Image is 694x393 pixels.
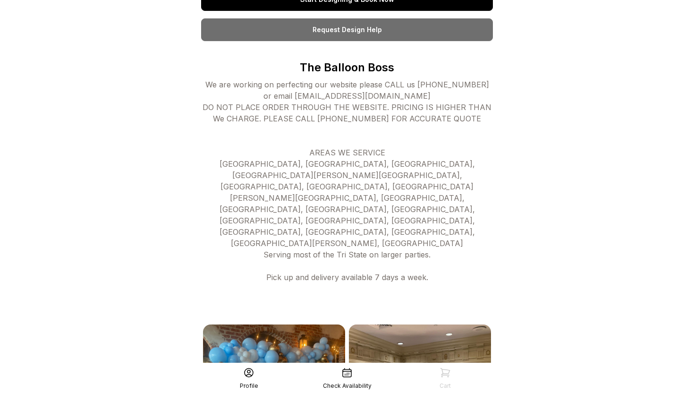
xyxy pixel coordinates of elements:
[440,382,451,390] div: Cart
[323,382,372,390] div: Check Availability
[201,18,493,41] a: Request Design Help
[201,79,493,317] div: We are working on perfecting our website please CALL us [PHONE_NUMBER] or email [EMAIL_ADDRESS][D...
[240,382,258,390] div: Profile
[201,60,493,75] p: The Balloon Boss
